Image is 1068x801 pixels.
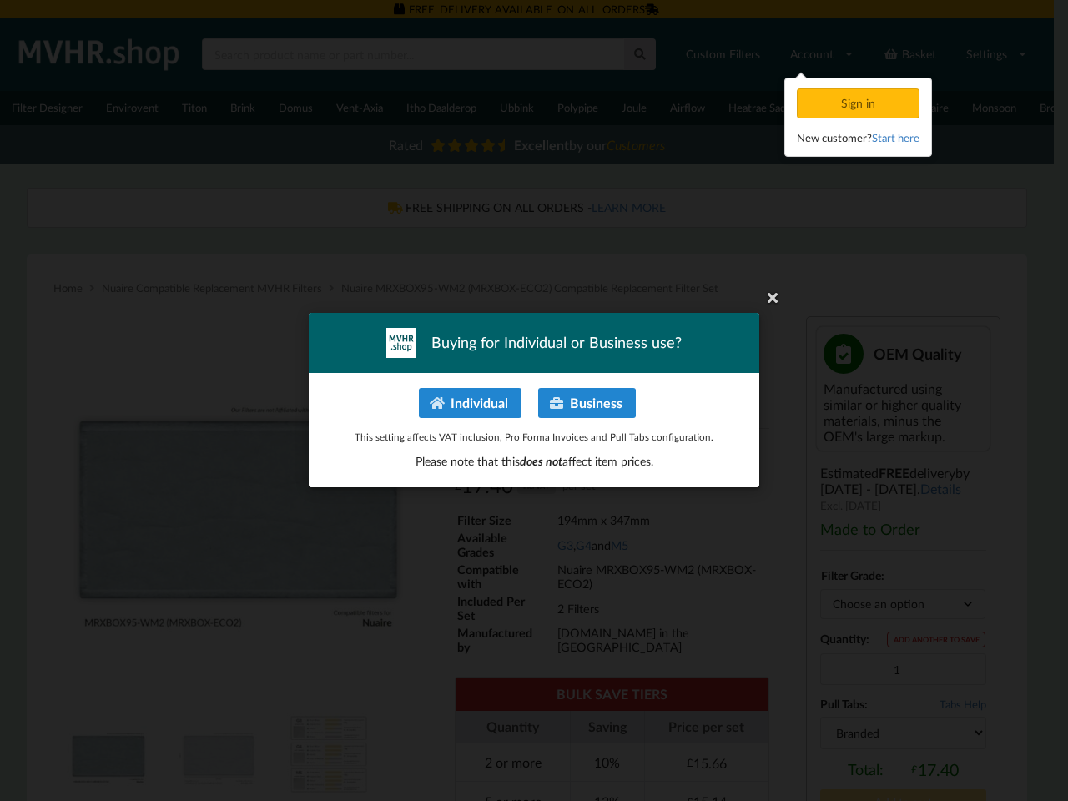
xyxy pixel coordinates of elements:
span: Buying for Individual or Business use? [431,333,682,354]
div: New customer? [797,129,919,146]
p: This setting affects VAT inclusion, Pro Forma Invoices and Pull Tabs configuration. [326,430,742,444]
p: Please note that this affect item prices. [326,454,742,471]
a: Start here [872,131,919,144]
a: Sign in [797,96,923,110]
button: Individual [419,388,521,418]
div: Sign in [797,88,919,118]
button: Business [538,388,636,418]
img: mvhr-inverted.png [386,328,416,358]
span: does not [520,455,562,469]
